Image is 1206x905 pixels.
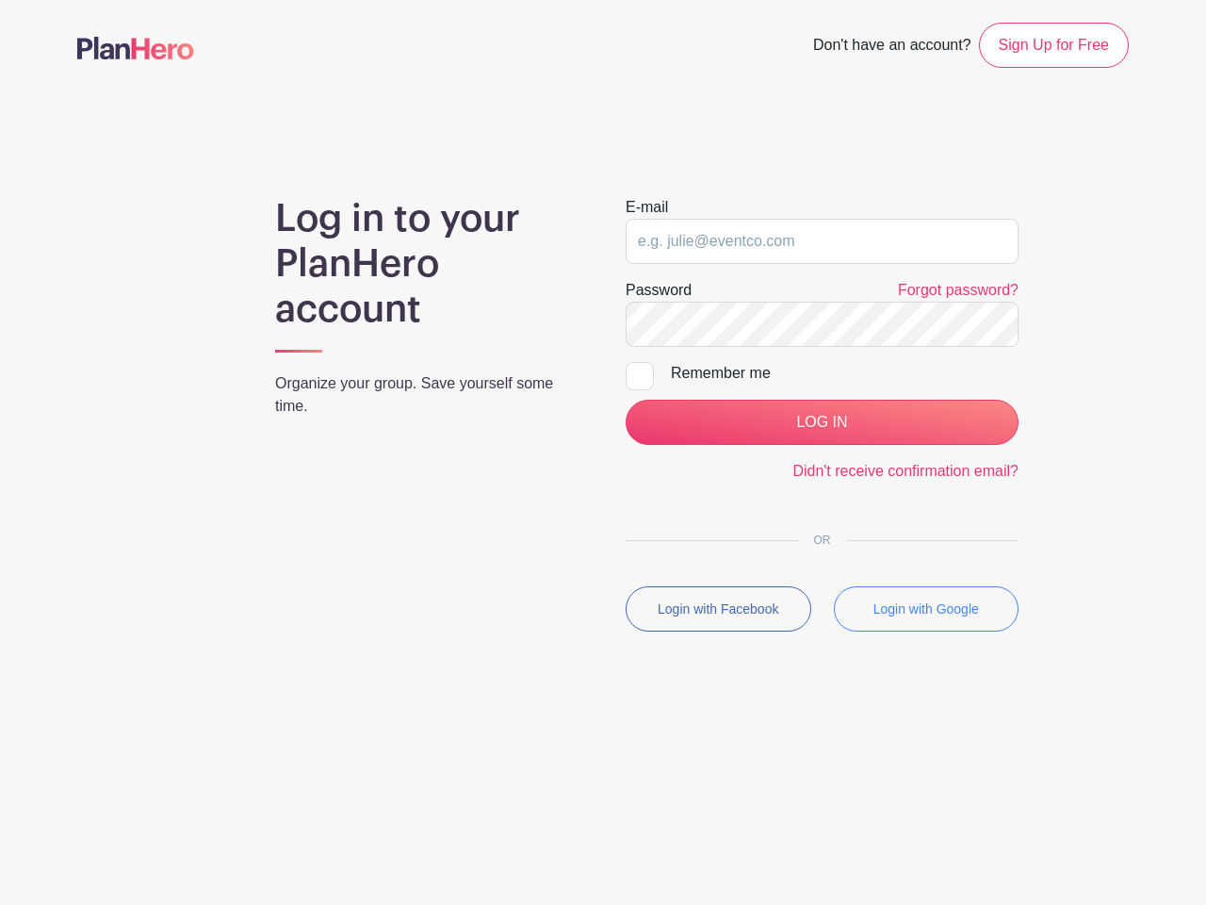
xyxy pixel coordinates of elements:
span: OR [799,534,846,547]
input: LOG IN [626,400,1019,445]
h1: Log in to your PlanHero account [275,196,580,332]
a: Sign Up for Free [979,23,1129,68]
div: Remember me [671,362,1019,385]
img: logo-507f7623f17ff9eddc593b1ce0a138ce2505c220e1c5a4e2b4648c50719b7d32.svg [77,37,194,59]
input: e.g. julie@eventco.com [626,219,1019,264]
a: Didn't receive confirmation email? [792,463,1019,479]
a: Forgot password? [898,282,1019,298]
span: Don't have an account? [813,26,971,68]
label: Password [626,279,692,302]
small: Login with Google [873,601,979,617]
p: Organize your group. Save yourself some time. [275,372,580,418]
small: Login with Facebook [658,601,778,617]
button: Login with Google [834,586,1019,632]
button: Login with Facebook [626,586,811,632]
label: E-mail [626,196,668,219]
